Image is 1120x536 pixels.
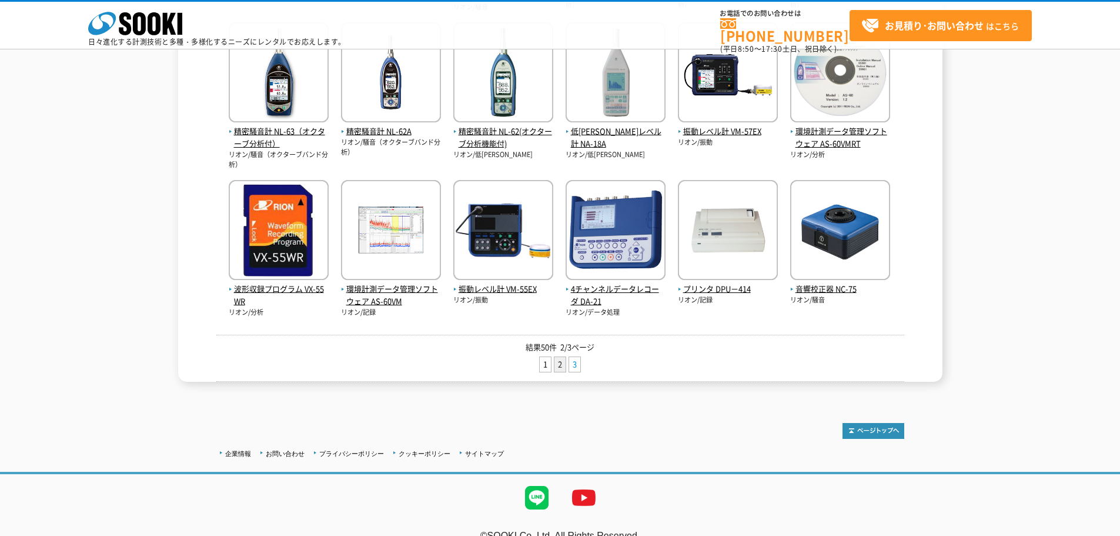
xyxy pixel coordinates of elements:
a: 音響校正器 NC-75 [790,271,890,296]
a: 環境計測データ管理ソフトウェア AS-60VM [341,271,441,308]
strong: お見積り･お問い合わせ [885,18,984,32]
a: [PHONE_NUMBER] [720,18,850,42]
a: 精密騒音計 NL-62(オクターブ分析機能付) [453,114,553,150]
p: リオン/分析 [790,150,890,160]
p: リオン/振動 [678,138,778,148]
a: 精密騒音計 NL-62A [341,114,441,138]
span: 振動レベル計 VM-57EX [678,125,778,138]
span: 精密騒音計 NL-62A [341,125,441,138]
img: VM-57EX [678,22,778,125]
a: 4チャンネルデータレコーダ DA-21 [566,271,666,308]
img: VX-55WR [229,180,329,283]
p: リオン/データ処理 [566,308,666,318]
span: 低[PERSON_NAME]レベル計 NA-18A [566,125,666,150]
span: 4チャンネルデータレコーダ DA-21 [566,283,666,308]
img: AS-60VMRT [790,22,890,125]
a: 企業情報 [225,450,251,457]
span: 8:50 [738,44,754,54]
span: 振動レベル計 VM-55EX [453,283,553,295]
a: 環境計測データ管理ソフトウェア AS-60VMRT [790,114,890,150]
span: 精密騒音計 NL-63（オクターブ分析付） [229,125,329,150]
span: 環境計測データ管理ソフトウェア AS-60VM [341,283,441,308]
img: VM-55EX [453,180,553,283]
a: 波形収録プログラム VX-55WR [229,271,329,308]
img: DA-21 [566,180,666,283]
span: 環境計測データ管理ソフトウェア AS-60VMRT [790,125,890,150]
span: お電話でのお問い合わせは [720,10,850,17]
a: サイトマップ [465,450,504,457]
img: AS-60VM [341,180,441,283]
img: NC-75 [790,180,890,283]
img: NL-62A [341,22,441,125]
a: お問い合わせ [266,450,305,457]
span: 17:30 [761,44,783,54]
p: リオン/記録 [678,295,778,305]
p: リオン/記録 [341,308,441,318]
p: リオン/分析 [229,308,329,318]
p: リオン/低[PERSON_NAME] [566,150,666,160]
img: DPU－414 [678,180,778,283]
a: 3 [569,357,580,372]
a: 1 [540,357,551,372]
p: リオン/騒音（オクターブバンド分析） [229,150,329,169]
span: プリンタ DPU－414 [678,283,778,295]
a: プリンタ DPU－414 [678,271,778,296]
a: クッキーポリシー [399,450,450,457]
a: 精密騒音計 NL-63（オクターブ分析付） [229,114,329,150]
span: はこちら [861,17,1019,35]
img: NL-62(オクターブ分析機能付) [453,22,553,125]
p: リオン/振動 [453,295,553,305]
img: NA-18A [566,22,666,125]
img: LINE [513,474,560,521]
span: (平日 ～ 土日、祝日除く) [720,44,837,54]
span: 波形収録プログラム VX-55WR [229,283,329,308]
li: 2 [554,357,566,372]
span: 精密騒音計 NL-62(オクターブ分析機能付) [453,125,553,150]
a: 低[PERSON_NAME]レベル計 NA-18A [566,114,666,150]
img: NL-63（オクターブ分析付） [229,22,329,125]
p: 日々進化する計測技術と多種・多様化するニーズにレンタルでお応えします。 [88,38,346,45]
a: 振動レベル計 VM-55EX [453,271,553,296]
span: 音響校正器 NC-75 [790,283,890,295]
a: お見積り･お問い合わせはこちら [850,10,1032,41]
p: リオン/騒音（オクターブバンド分析） [341,138,441,157]
p: リオン/騒音 [790,295,890,305]
a: プライバシーポリシー [319,450,384,457]
p: 結果50件 2/3ページ [216,341,904,354]
img: YouTube [560,474,607,521]
a: 振動レベル計 VM-57EX [678,114,778,138]
img: トップページへ [842,423,904,439]
p: リオン/低[PERSON_NAME] [453,150,553,160]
